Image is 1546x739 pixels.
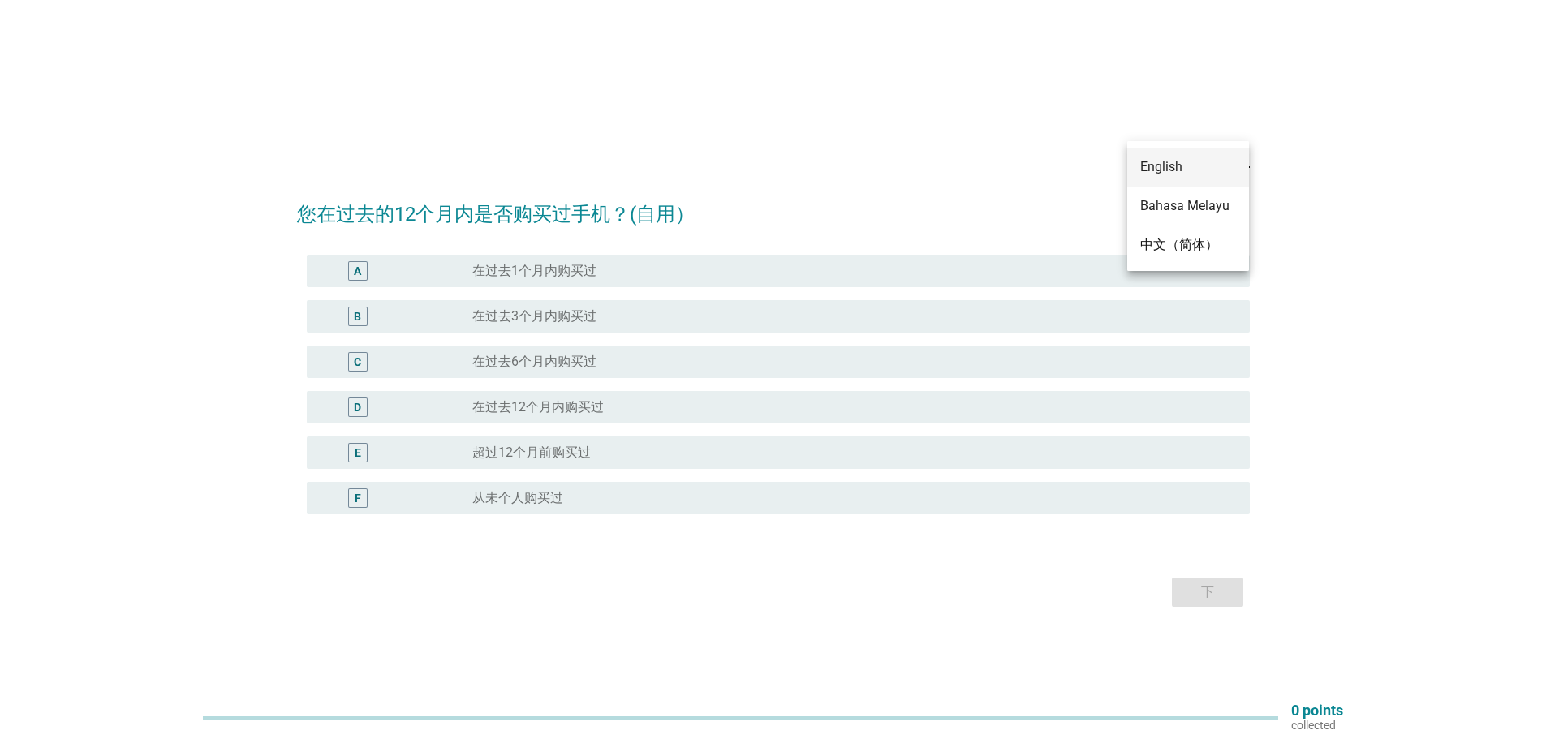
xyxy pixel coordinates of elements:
p: collected [1291,718,1343,733]
div: A [354,262,361,279]
div: B [354,307,361,324]
div: D [354,398,361,415]
label: 在过去6个月内购买过 [472,354,596,370]
label: 在过去1个月内购买过 [472,263,596,279]
label: 从未个人购买过 [472,490,563,506]
div: English [1140,157,1236,177]
div: Bahasa Melayu [1140,196,1236,216]
label: 在过去12个月内购买过 [472,399,604,415]
div: 中文（简体） [1140,235,1236,255]
div: E [355,444,361,461]
div: F [355,489,361,506]
div: C [354,353,361,370]
p: 0 points [1291,703,1343,718]
label: 在过去3个月内购买过 [472,308,596,324]
h2: 您在过去的12个月内是否购买过手机？(自用） [297,183,1250,229]
i: arrow_drop_down [1230,144,1250,164]
label: 超过12个月前购买过 [472,445,591,461]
